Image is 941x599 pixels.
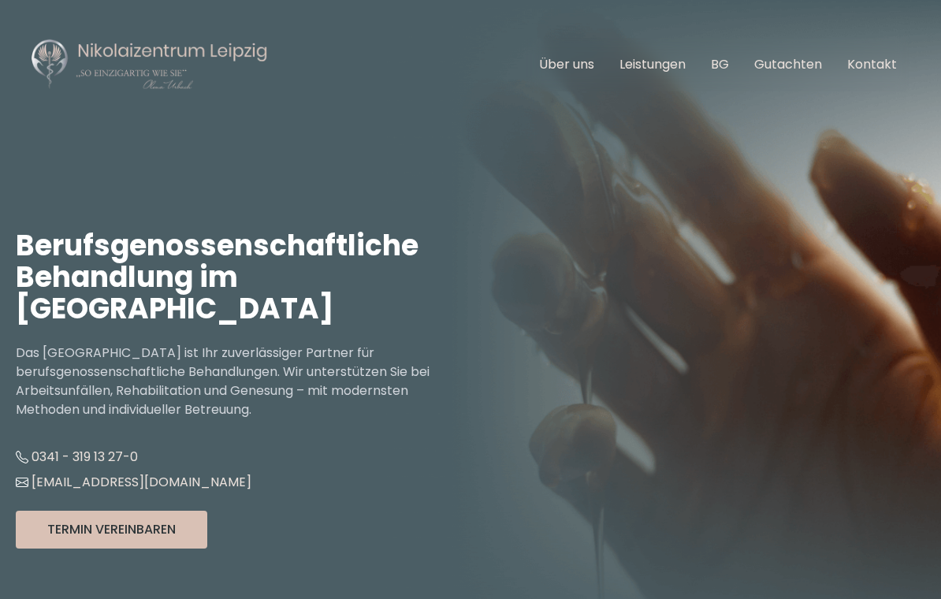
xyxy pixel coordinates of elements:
[32,38,268,91] img: Nikolaizentrum Leipzig Logo
[16,448,138,466] a: 0341 - 319 13 27-0
[711,55,729,73] a: BG
[16,230,470,325] h1: Berufsgenossenschaftliche Behandlung im [GEOGRAPHIC_DATA]
[754,55,822,73] a: Gutachten
[16,511,207,549] button: Termin Vereinbaren
[16,473,251,491] a: [EMAIL_ADDRESS][DOMAIN_NAME]
[619,55,686,73] a: Leistungen
[16,344,470,419] p: Das [GEOGRAPHIC_DATA] ist Ihr zuverlässiger Partner für berufsgenossenschaftliche Behandlungen. W...
[539,55,594,73] a: Über uns
[847,55,897,73] a: Kontakt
